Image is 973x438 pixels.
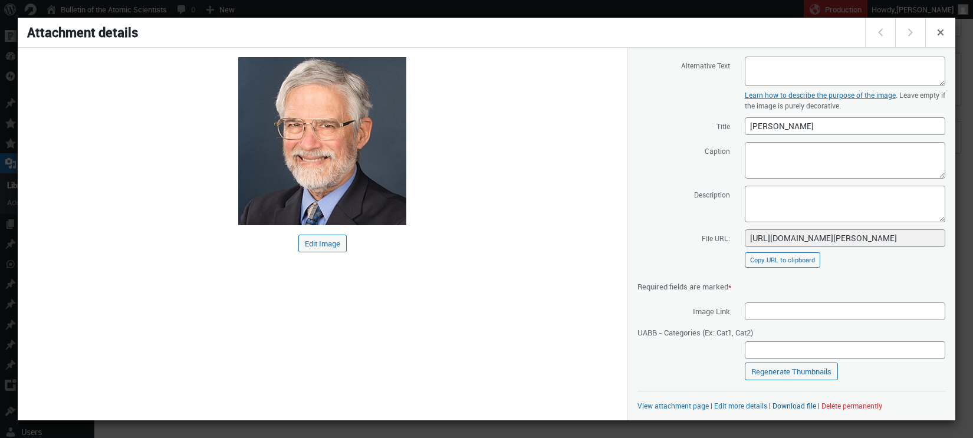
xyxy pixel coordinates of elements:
[821,401,882,410] button: Delete permanently
[637,281,732,292] span: Required fields are marked
[745,252,820,268] button: Copy URL to clipboard
[298,235,347,252] button: Edit Image
[773,401,816,410] a: Download file
[711,401,712,410] span: |
[637,56,730,74] label: Alternative Text
[745,90,945,111] p: . Leave empty if the image is purely decorative.
[637,323,753,341] span: UABB - Categories (Ex: Cat1, Cat2)
[637,141,730,159] label: Caption
[745,363,838,380] a: Regenerate Thumbnails
[637,185,730,203] label: Description
[637,401,709,410] a: View attachment page
[769,401,771,410] span: |
[818,401,820,410] span: |
[745,90,896,100] a: Learn how to describe the purpose of the image
[714,401,767,410] a: Edit more details
[637,117,730,134] label: Title
[637,229,730,246] label: File URL:
[18,18,867,47] h1: Attachment details
[637,302,730,320] span: Image Link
